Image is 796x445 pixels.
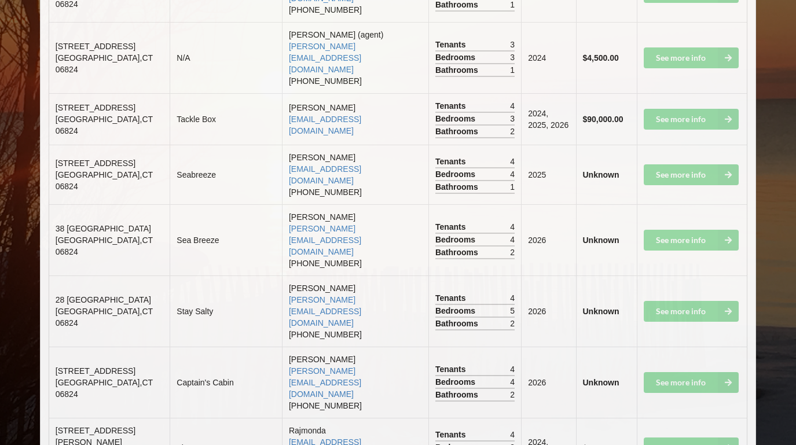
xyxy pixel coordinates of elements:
b: Unknown [583,378,619,387]
td: [PERSON_NAME] (agent) [PHONE_NUMBER] [282,22,428,93]
span: 1 [510,64,515,76]
span: Tenants [435,221,469,233]
span: 2 [510,247,515,258]
td: [PERSON_NAME] [282,93,428,145]
span: Tenants [435,429,469,440]
b: Unknown [583,307,619,316]
span: 3 [510,39,515,50]
span: 2 [510,389,515,400]
span: Bedrooms [435,52,478,63]
span: Tenants [435,363,469,375]
span: [GEOGRAPHIC_DATA] , CT 06824 [56,378,153,399]
td: N/A [170,22,282,93]
span: 1 [510,181,515,193]
a: [EMAIL_ADDRESS][DOMAIN_NAME] [289,164,361,185]
span: 4 [510,234,515,245]
td: 2026 [521,347,575,418]
td: [PERSON_NAME] [PHONE_NUMBER] [282,204,428,275]
b: Unknown [583,170,619,179]
span: 4 [510,100,515,112]
td: 2025 [521,145,575,204]
td: Seabreeze [170,145,282,204]
span: 4 [510,221,515,233]
b: Unknown [583,236,619,245]
span: [GEOGRAPHIC_DATA] , CT 06824 [56,53,153,74]
span: Bathrooms [435,64,481,76]
span: 3 [510,52,515,63]
span: Bedrooms [435,376,478,388]
span: [GEOGRAPHIC_DATA] , CT 06824 [56,236,153,256]
span: [STREET_ADDRESS] [56,42,135,51]
span: [STREET_ADDRESS] [56,103,135,112]
span: Bedrooms [435,113,478,124]
b: $90,000.00 [583,115,623,124]
span: 28 [GEOGRAPHIC_DATA] [56,295,151,304]
span: Tenants [435,156,469,167]
td: Captain's Cabin [170,347,282,418]
span: 2 [510,126,515,137]
span: Bathrooms [435,181,481,193]
span: [GEOGRAPHIC_DATA] , CT 06824 [56,307,153,328]
span: 5 [510,305,515,317]
span: Tenants [435,292,469,304]
span: Bathrooms [435,318,481,329]
span: Bathrooms [435,126,481,137]
a: [PERSON_NAME][EMAIL_ADDRESS][DOMAIN_NAME] [289,42,361,74]
span: 4 [510,376,515,388]
span: Tenants [435,100,469,112]
td: 2026 [521,204,575,275]
td: 2024, 2025, 2026 [521,93,575,145]
td: [PERSON_NAME] [PHONE_NUMBER] [282,275,428,347]
span: 4 [510,156,515,167]
span: Bedrooms [435,168,478,180]
span: Bedrooms [435,305,478,317]
span: 4 [510,168,515,180]
a: [EMAIL_ADDRESS][DOMAIN_NAME] [289,115,361,135]
span: Bedrooms [435,234,478,245]
td: [PERSON_NAME] [PHONE_NUMBER] [282,145,428,204]
td: Tackle Box [170,93,282,145]
span: 4 [510,292,515,304]
span: 4 [510,429,515,440]
a: [PERSON_NAME][EMAIL_ADDRESS][DOMAIN_NAME] [289,224,361,256]
a: [PERSON_NAME][EMAIL_ADDRESS][DOMAIN_NAME] [289,366,361,399]
td: Sea Breeze [170,204,282,275]
span: 38 [GEOGRAPHIC_DATA] [56,224,151,233]
span: 3 [510,113,515,124]
span: [STREET_ADDRESS] [56,159,135,168]
span: Bathrooms [435,389,481,400]
span: Bathrooms [435,247,481,258]
td: [PERSON_NAME] [PHONE_NUMBER] [282,347,428,418]
span: [STREET_ADDRESS] [56,366,135,376]
span: [GEOGRAPHIC_DATA] , CT 06824 [56,115,153,135]
td: 2024 [521,22,575,93]
span: 2 [510,318,515,329]
td: Stay Salty [170,275,282,347]
a: [PERSON_NAME][EMAIL_ADDRESS][DOMAIN_NAME] [289,295,361,328]
b: $4,500.00 [583,53,619,62]
span: 4 [510,363,515,375]
span: [GEOGRAPHIC_DATA] , CT 06824 [56,170,153,191]
td: 2026 [521,275,575,347]
span: Tenants [435,39,469,50]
